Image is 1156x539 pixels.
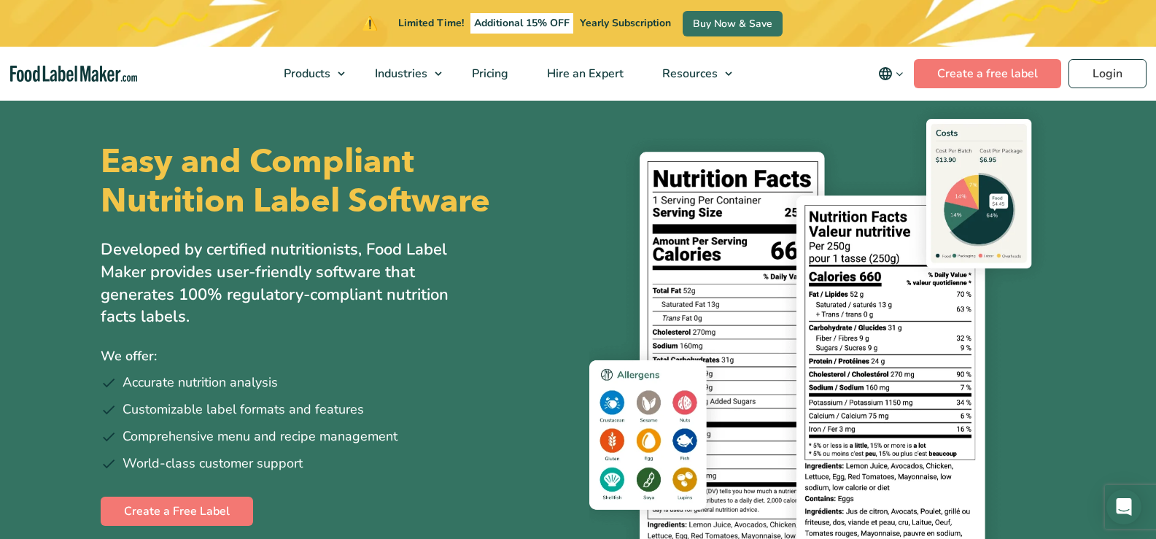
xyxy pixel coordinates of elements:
p: Developed by certified nutritionists, Food Label Maker provides user-friendly software that gener... [101,239,480,328]
span: Customizable label formats and features [123,400,364,419]
a: Industries [356,47,449,101]
a: Login [1068,59,1147,88]
span: Yearly Subscription [580,16,671,30]
a: Pricing [453,47,524,101]
span: Products [279,66,332,82]
span: World-class customer support [123,454,303,473]
h1: Easy and Compliant Nutrition Label Software [101,142,566,221]
span: Limited Time! [398,16,464,30]
a: Create a free label [914,59,1061,88]
span: Pricing [468,66,510,82]
p: We offer: [101,346,567,367]
span: Comprehensive menu and recipe management [123,427,397,446]
a: Create a Free Label [101,497,253,526]
a: Buy Now & Save [683,11,783,36]
a: Hire an Expert [528,47,640,101]
div: Open Intercom Messenger [1106,489,1141,524]
a: Products [265,47,352,101]
span: Industries [371,66,429,82]
span: Additional 15% OFF [470,13,573,34]
span: Accurate nutrition analysis [123,373,278,392]
span: Resources [658,66,719,82]
a: Resources [643,47,740,101]
span: Hire an Expert [543,66,625,82]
